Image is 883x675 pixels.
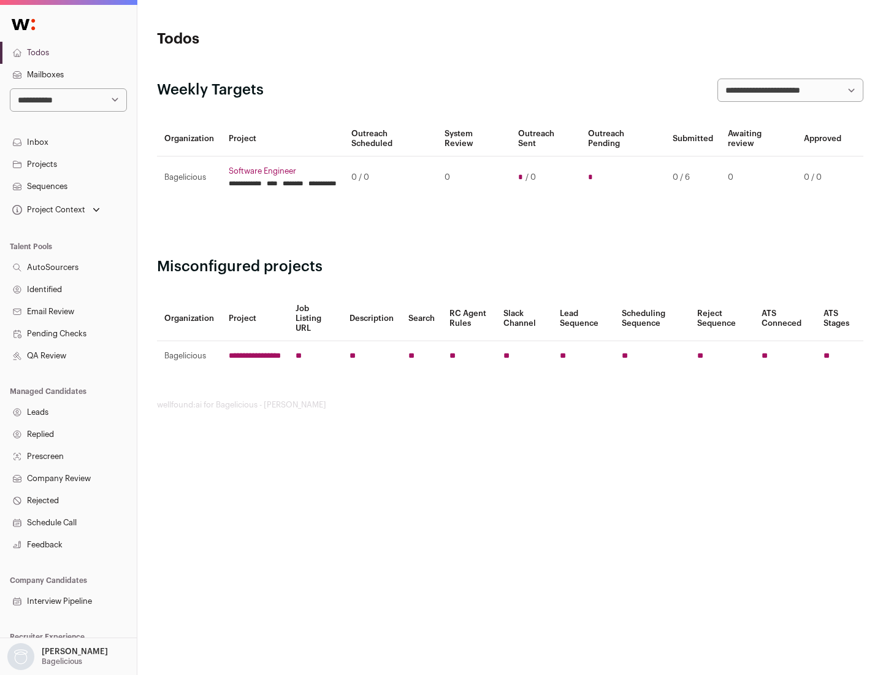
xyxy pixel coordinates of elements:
[437,121,510,156] th: System Review
[42,647,108,657] p: [PERSON_NAME]
[614,296,690,341] th: Scheduling Sequence
[288,296,342,341] th: Job Listing URL
[581,121,665,156] th: Outreach Pending
[442,296,495,341] th: RC Agent Rules
[665,121,721,156] th: Submitted
[157,257,863,277] h2: Misconfigured projects
[511,121,581,156] th: Outreach Sent
[721,121,797,156] th: Awaiting review
[797,121,849,156] th: Approved
[7,643,34,670] img: nopic.png
[157,29,392,49] h1: Todos
[344,156,437,199] td: 0 / 0
[754,296,816,341] th: ATS Conneced
[721,156,797,199] td: 0
[157,341,221,371] td: Bagelicious
[342,296,401,341] th: Description
[157,121,221,156] th: Organization
[10,201,102,218] button: Open dropdown
[344,121,437,156] th: Outreach Scheduled
[797,156,849,199] td: 0 / 0
[42,657,82,666] p: Bagelicious
[816,296,863,341] th: ATS Stages
[221,296,288,341] th: Project
[552,296,614,341] th: Lead Sequence
[496,296,552,341] th: Slack Channel
[690,296,755,341] th: Reject Sequence
[526,172,536,182] span: / 0
[157,400,863,410] footer: wellfound:ai for Bagelicious - [PERSON_NAME]
[157,80,264,100] h2: Weekly Targets
[437,156,510,199] td: 0
[221,121,344,156] th: Project
[5,643,110,670] button: Open dropdown
[157,296,221,341] th: Organization
[10,205,85,215] div: Project Context
[665,156,721,199] td: 0 / 6
[401,296,442,341] th: Search
[157,156,221,199] td: Bagelicious
[229,166,337,176] a: Software Engineer
[5,12,42,37] img: Wellfound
